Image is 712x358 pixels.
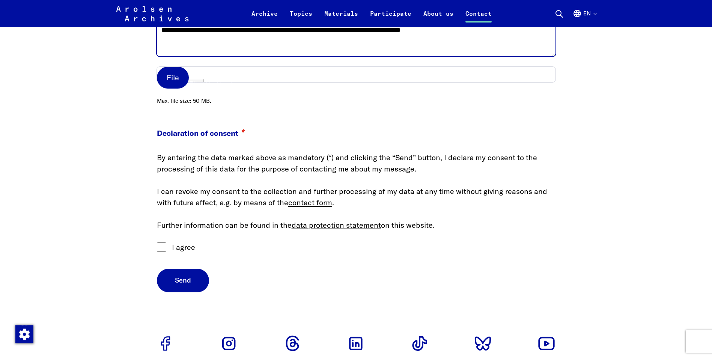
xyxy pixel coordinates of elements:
[459,9,498,27] a: Contact
[157,113,555,145] legend: Declaration of consent
[292,220,381,230] a: data protection statement
[157,67,189,89] label: File
[573,9,596,27] button: English, language selection
[344,331,368,355] a: Go to Linkedin profile
[157,269,209,292] button: Send
[154,331,178,355] a: Go to Facebook profile
[318,9,364,27] a: Materials
[15,325,33,343] img: Change consent
[245,9,284,27] a: Archive
[157,92,555,105] span: Max. file size: 50 MB.
[217,331,241,355] a: Go to Instagram profile
[172,242,195,253] label: I agree
[175,277,191,284] span: Send
[408,331,432,355] a: Go to Tiktok profile
[288,198,332,207] a: contact form
[364,9,417,27] a: Participate
[15,325,33,343] div: Change consent
[534,331,558,355] a: Go to Youtube profile
[157,150,555,233] div: By entering the data marked above as mandatory (*) and clicking the “Send” button, I declare my c...
[245,5,498,23] nav: Primary
[280,331,304,355] a: Go to Threads profile
[284,9,318,27] a: Topics
[471,331,495,355] a: Go to Bluesky profile
[417,9,459,27] a: About us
